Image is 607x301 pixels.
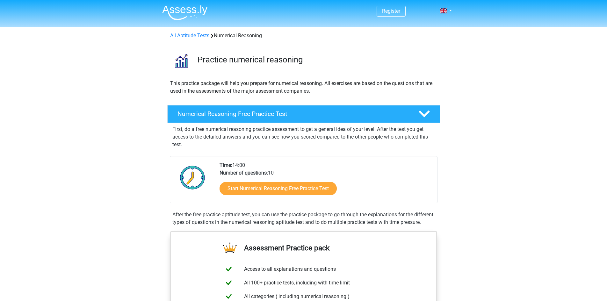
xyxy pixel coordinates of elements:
div: After the free practice aptitude test, you can use the practice package to go through the explana... [170,211,437,226]
a: All Aptitude Tests [170,32,209,39]
p: First, do a free numerical reasoning practice assessment to get a general idea of your level. Aft... [172,125,435,148]
b: Number of questions: [220,170,268,176]
h4: Numerical Reasoning Free Practice Test [177,110,408,118]
div: Numerical Reasoning [168,32,440,39]
a: Register [382,8,400,14]
div: 14:00 10 [215,161,437,203]
a: Start Numerical Reasoning Free Practice Test [220,182,337,195]
img: Assessly [162,5,207,20]
p: This practice package will help you prepare for numerical reasoning. All exercises are based on t... [170,80,437,95]
h3: Practice numerical reasoning [198,55,435,65]
b: Time: [220,162,232,168]
a: Numerical Reasoning Free Practice Test [165,105,443,123]
img: numerical reasoning [168,47,195,74]
img: Clock [177,161,209,193]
